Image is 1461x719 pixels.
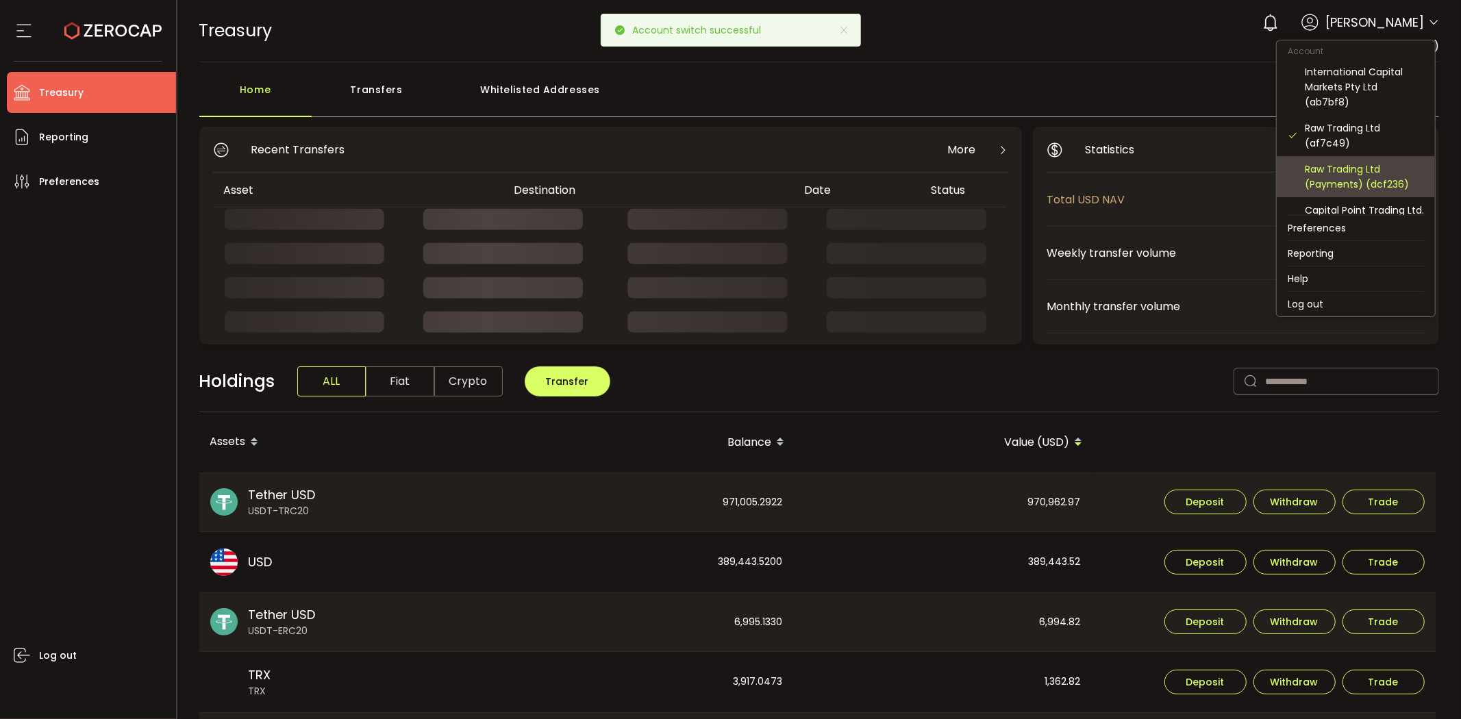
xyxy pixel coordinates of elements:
iframe: Chat Widget [1393,653,1461,719]
div: 6,994.82 [795,593,1092,652]
div: Capital Point Trading Ltd. (Payments) (de1af4) [1305,203,1424,233]
span: USDT-ERC20 [249,624,316,638]
div: 6,995.1330 [497,593,794,652]
span: Account [1277,45,1334,57]
span: Deposit [1186,617,1225,627]
span: Tether USD [249,605,316,624]
span: Trade [1369,617,1399,627]
span: Withdraw [1271,617,1319,627]
span: Trade [1369,677,1399,687]
span: Holdings [199,368,275,394]
span: Transfer [546,375,589,388]
div: 3,917.0473 [497,652,794,712]
span: Monthly transfer volume [1047,298,1348,315]
button: Trade [1343,550,1425,575]
span: Treasury [39,83,84,103]
div: Balance [497,431,795,454]
span: Raw Trading Ltd (af7c49) [1302,38,1439,54]
span: TRX [249,684,271,698]
div: Raw Trading Ltd (af7c49) [1305,121,1424,151]
div: Whitelisted Addresses [442,76,639,117]
span: Deposit [1186,497,1225,507]
span: Preferences [39,172,99,192]
div: 389,443.52 [795,532,1092,592]
div: Assets [199,431,497,454]
button: Transfer [525,366,610,396]
div: International Capital Markets Pty Ltd (ab7bf8) [1305,64,1424,110]
span: Trade [1369,497,1399,507]
span: Weekly transfer volume [1047,244,1352,262]
div: Status [921,182,1006,198]
div: Value (USD) [795,431,1093,454]
span: Tether USD [249,485,316,504]
div: Home [199,76,312,117]
div: Destination [503,182,794,198]
button: Withdraw [1253,670,1336,694]
li: Help [1277,266,1435,291]
button: Deposit [1164,670,1247,694]
img: trx_portfolio.svg [210,668,238,696]
span: USD [249,553,273,571]
img: usd_portfolio.svg [210,548,238,576]
span: Total USD NAV [1047,191,1356,208]
button: Trade [1343,670,1425,694]
button: Trade [1343,609,1425,634]
span: Recent Transfers [251,141,345,158]
span: Deposit [1186,677,1225,687]
div: Asset [213,182,503,198]
img: usdt_portfolio.svg [210,608,238,635]
li: Reporting [1277,241,1435,266]
span: Withdraw [1271,557,1319,567]
div: Raw Trading Ltd (Payments) (dcf236) [1305,162,1424,192]
div: 389,443.5200 [497,532,794,592]
button: Withdraw [1253,550,1336,575]
span: Trade [1369,557,1399,567]
button: Trade [1343,490,1425,514]
button: Withdraw [1253,609,1336,634]
li: Log out [1277,292,1435,316]
span: Withdraw [1271,497,1319,507]
div: Date [794,182,921,198]
button: Deposit [1164,490,1247,514]
span: More [947,141,975,158]
span: Deposit [1186,557,1225,567]
span: Fiat [366,366,434,396]
span: USDT-TRC20 [249,504,316,518]
button: Deposit [1164,609,1247,634]
span: TRX [249,666,271,684]
span: Treasury [199,18,273,42]
span: Reporting [39,127,88,147]
div: 971,005.2922 [497,473,794,532]
button: Deposit [1164,550,1247,575]
span: [PERSON_NAME] [1325,13,1424,31]
div: 970,962.97 [795,473,1092,532]
img: usdt_portfolio.svg [210,488,238,516]
div: Transfers [312,76,442,117]
div: 1,362.82 [795,652,1092,712]
span: Withdraw [1271,677,1319,687]
p: Account switch successful [633,25,773,35]
li: Preferences [1277,216,1435,240]
button: Withdraw [1253,490,1336,514]
span: Statistics [1085,141,1134,158]
span: Log out [39,646,77,666]
span: ALL [297,366,366,396]
span: Crypto [434,366,503,396]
